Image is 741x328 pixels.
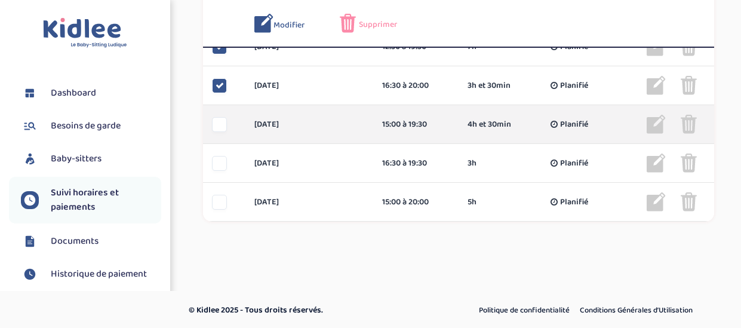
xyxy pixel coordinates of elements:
[21,150,39,168] img: babysitters.svg
[382,118,450,131] div: 15:00 à 19:30
[359,19,397,31] span: Supprimer
[560,118,588,131] span: Planifié
[21,84,39,102] img: dashboard.svg
[647,192,666,211] img: modifier_gris.png
[21,191,39,209] img: suivihoraire.svg
[51,234,99,249] span: Documents
[245,79,373,92] div: [DATE]
[51,152,102,166] span: Baby-sitters
[51,119,121,133] span: Besoins de garde
[245,118,373,131] div: [DATE]
[560,196,588,209] span: Planifié
[647,154,666,173] img: modifier_gris.png
[51,86,96,100] span: Dashboard
[382,196,450,209] div: 15:00 à 20:00
[647,115,666,134] img: modifier_gris.png
[681,115,697,134] img: poubelle_grise.png
[43,18,127,48] img: logo.svg
[468,79,511,92] span: 3h et 30min
[21,117,39,135] img: besoin.svg
[681,154,697,173] img: poubelle_grise.png
[21,150,161,168] a: Baby-sitters
[21,117,161,135] a: Besoins de garde
[468,196,476,209] span: 5h
[382,79,450,92] div: 16:30 à 20:00
[576,303,697,318] a: Conditions Générales d’Utilisation
[21,186,161,214] a: Suivi horaires et paiements
[560,157,588,170] span: Planifié
[51,186,161,214] span: Suivi horaires et paiements
[475,303,574,318] a: Politique de confidentialité
[245,157,373,170] div: [DATE]
[382,157,450,170] div: 16:30 à 19:30
[273,19,305,32] span: Modifier
[647,76,666,95] img: modifier_gris.png
[254,14,273,33] img: modifier_bleu.png
[21,232,39,250] img: documents.svg
[468,118,511,131] span: 4h et 30min
[340,14,356,33] img: poubelle_rose.png
[21,232,161,250] a: Documents
[189,304,422,317] p: © Kidlee 2025 - Tous droits réservés.
[21,265,39,283] img: suivihoraire.svg
[245,196,373,209] div: [DATE]
[21,265,161,283] a: Historique de paiement
[560,79,588,92] span: Planifié
[681,192,697,211] img: poubelle_grise.png
[21,84,161,102] a: Dashboard
[681,76,697,95] img: poubelle_grise.png
[51,267,147,281] span: Historique de paiement
[468,157,476,170] span: 3h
